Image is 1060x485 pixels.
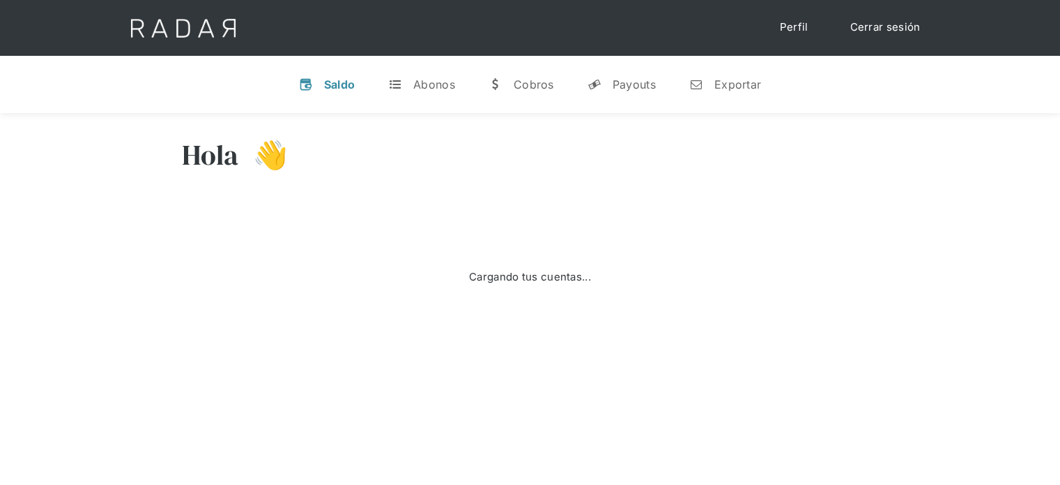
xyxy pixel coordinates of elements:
div: Saldo [324,77,355,91]
div: Cobros [514,77,554,91]
h3: Hola [182,137,239,172]
div: y [587,77,601,91]
div: v [299,77,313,91]
a: Cerrar sesión [836,14,935,41]
div: Abonos [413,77,455,91]
h3: 👋 [239,137,288,172]
a: Perfil [766,14,822,41]
div: Exportar [714,77,761,91]
div: Cargando tus cuentas... [469,269,591,285]
div: w [489,77,502,91]
div: Payouts [613,77,656,91]
div: n [689,77,703,91]
div: t [388,77,402,91]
